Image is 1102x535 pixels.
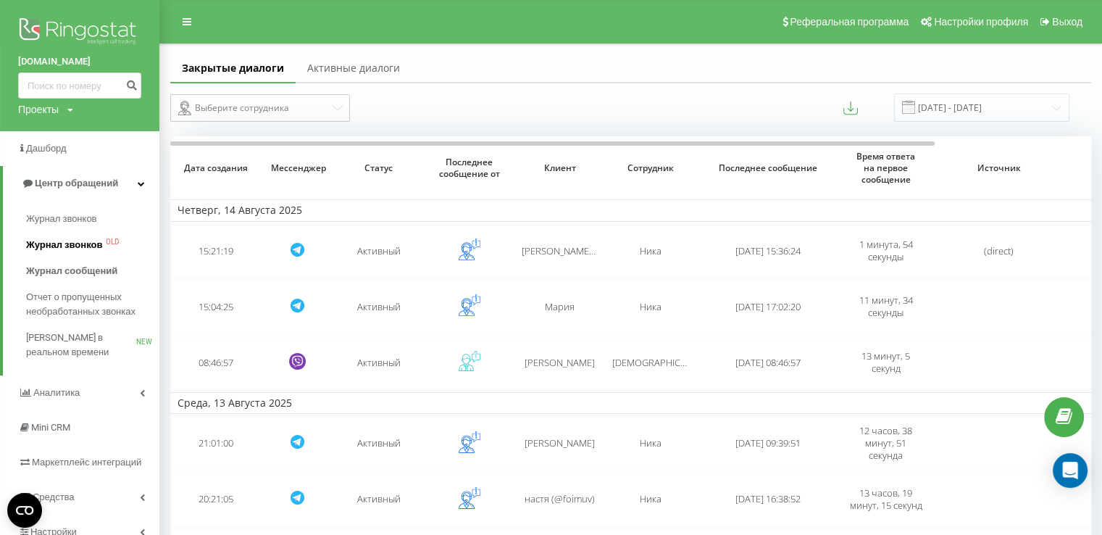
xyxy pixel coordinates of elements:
[333,281,424,333] td: Активный
[790,16,909,28] span: Реферальная программа
[7,493,42,528] button: Open CMP widget
[735,300,801,313] span: [DATE] 17:02:20
[178,99,330,117] div: Выберите сотрудника
[545,300,575,313] span: Мария
[296,54,412,83] a: Активные диалоги
[170,225,261,278] td: 15:21:19
[944,162,1053,174] span: Источник
[640,492,661,505] span: Ника
[35,178,118,188] span: Центр обращений
[26,143,67,154] span: Дашборд
[31,422,70,433] span: Mini CRM
[934,16,1028,28] span: Настройки профиля
[3,166,159,201] a: Центр обращений
[26,212,97,226] span: Журнал звонков
[840,281,931,333] td: 11 минут, 34 секунды
[26,284,159,325] a: Отчет о пропущенных необработанных звонках
[840,225,931,278] td: 1 минута, 54 секунды
[840,336,931,389] td: 13 минут, 5 секунд
[640,244,661,257] span: Ника
[33,387,80,398] span: Аналитика
[170,336,261,389] td: 08:46:57
[435,157,504,179] span: Последнее сообщение от
[851,151,920,185] span: Время ответа на первое сообщение
[525,356,595,369] span: [PERSON_NAME]
[840,473,931,526] td: 13 часов, 19 минут, 15 секунд
[640,436,661,449] span: Ника
[18,14,141,51] img: Ringostat logo
[26,206,159,232] a: Журнал звонков
[984,244,1014,257] span: (direct)
[616,162,685,174] span: Сотрудник
[26,258,159,284] a: Журнал сообщений
[18,102,59,117] div: Проекты
[612,356,710,369] span: [DEMOGRAPHIC_DATA]
[735,244,801,257] span: [DATE] 15:36:24
[170,473,261,526] td: 20:21:05
[709,162,827,174] span: Последнее сообщение
[840,417,931,470] td: 12 часов, 38 минут, 51 секунда
[170,54,296,83] a: Закрытые диалоги
[735,356,801,369] span: [DATE] 08:46:57
[26,331,136,360] span: [PERSON_NAME] в реальном времени
[640,300,661,313] span: Ника
[735,436,801,449] span: [DATE] 09:39:51
[26,238,102,252] span: Журнал звонков
[333,417,424,470] td: Активный
[525,162,594,174] span: Клиент
[1053,453,1088,488] div: Open Intercom Messenger
[170,417,261,470] td: 21:01:00
[18,72,141,99] input: Поиск по номеру
[26,325,159,365] a: [PERSON_NAME] в реальном времениNEW
[1052,16,1082,28] span: Выход
[333,336,424,389] td: Активный
[522,244,746,257] span: [PERSON_NAME] (@annakrav4enko) [PERSON_NAME]
[344,162,413,174] span: Статус
[735,492,801,505] span: [DATE] 16:38:52
[271,162,323,174] span: Мессенджер
[525,436,595,449] span: [PERSON_NAME]
[333,473,424,526] td: Активный
[289,353,306,370] svg: Viber
[32,457,141,468] span: Маркетплейс интеграций
[18,54,141,69] a: [DOMAIN_NAME]
[333,225,424,278] td: Активный
[181,162,250,174] span: Дата создания
[525,492,595,505] span: настя (@foimuv)
[843,101,858,115] button: Экспортировать сообщения
[26,290,152,319] span: Отчет о пропущенных необработанных звонках
[170,281,261,333] td: 15:04:25
[26,232,159,258] a: Журнал звонковOLD
[33,492,75,502] span: Средства
[26,264,117,278] span: Журнал сообщений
